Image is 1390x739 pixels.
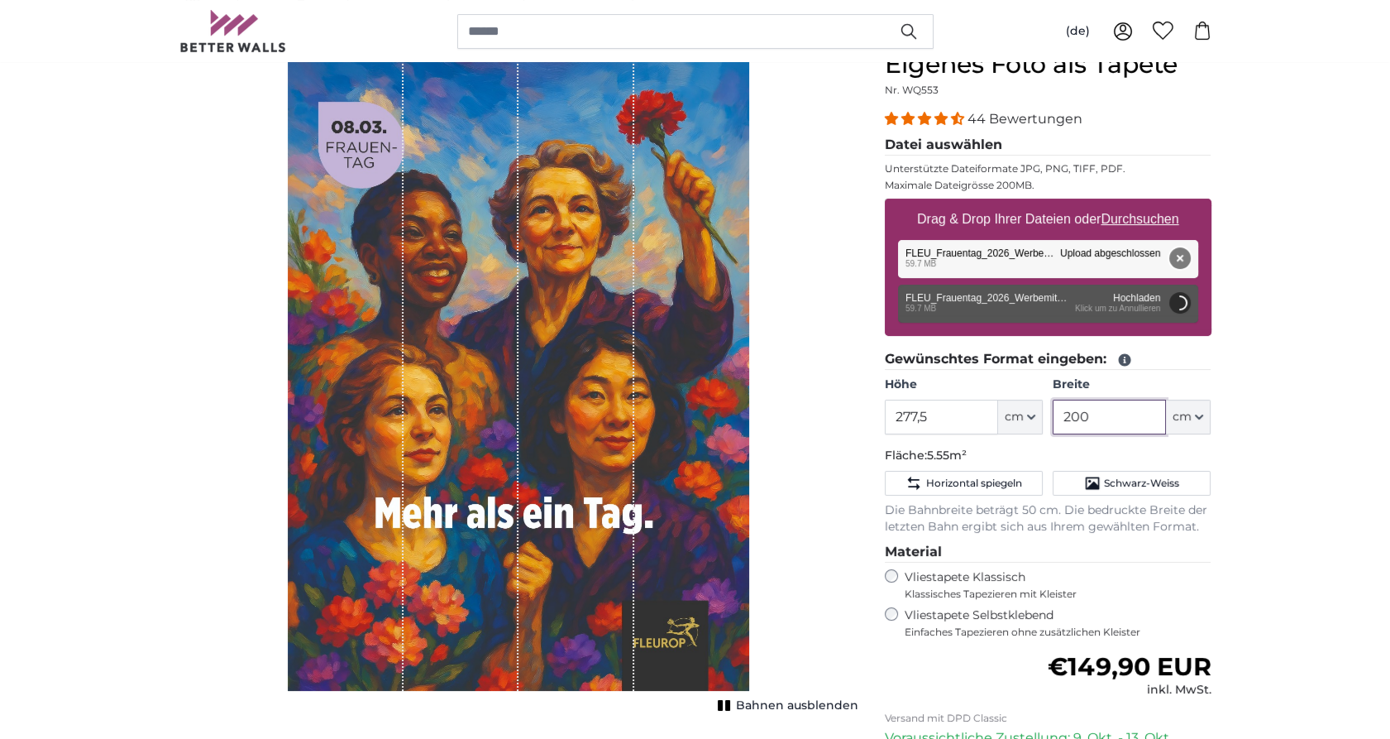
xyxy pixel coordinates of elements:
[1104,477,1179,490] span: Schwarz-Weiss
[885,111,967,127] span: 4.34 stars
[905,607,1211,639] label: Vliestapete Selbstklebend
[885,471,1043,496] button: Horizontal spiegeln
[885,179,1211,192] p: Maximale Dateigrösse 200MB.
[885,502,1211,535] p: Die Bahnbreite beträgt 50 cm. Die bedruckte Breite der letzten Bahn ergibt sich aus Ihrem gewählt...
[1048,682,1211,698] div: inkl. MwSt.
[905,626,1211,639] span: Einfaches Tapezieren ohne zusätzlichen Kleister
[1173,409,1192,425] span: cm
[905,569,1197,601] label: Vliestapete Klassisch
[925,477,1021,490] span: Horizontal spiegeln
[998,400,1043,434] button: cm
[1048,651,1211,682] span: €149,90 EUR
[1101,212,1178,226] u: Durchsuchen
[885,135,1211,156] legend: Datei auswählen
[885,84,939,96] span: Nr. WQ553
[885,448,1211,464] p: Fläche:
[967,111,1082,127] span: 44 Bewertungen
[905,588,1197,601] span: Klassisches Tapezieren mit Kleister
[1005,409,1024,425] span: cm
[1053,17,1103,46] button: (de)
[179,10,287,52] img: Betterwalls
[927,448,967,463] span: 5.55m²
[885,50,1211,79] h1: Eigenes Foto als Tapete
[885,712,1211,725] p: Versand mit DPD Classic
[1053,471,1211,496] button: Schwarz-Weiss
[885,349,1211,370] legend: Gewünschtes Format eingeben:
[885,542,1211,563] legend: Material
[736,698,858,714] span: Bahnen ausblenden
[179,50,858,712] div: 1 of 1
[885,162,1211,175] p: Unterstützte Dateiformate JPG, PNG, TIFF, PDF.
[885,377,1043,393] label: Höhe
[713,694,858,717] button: Bahnen ausblenden
[1053,377,1211,393] label: Breite
[910,203,1186,236] label: Drag & Drop Ihrer Dateien oder
[1166,400,1211,434] button: cm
